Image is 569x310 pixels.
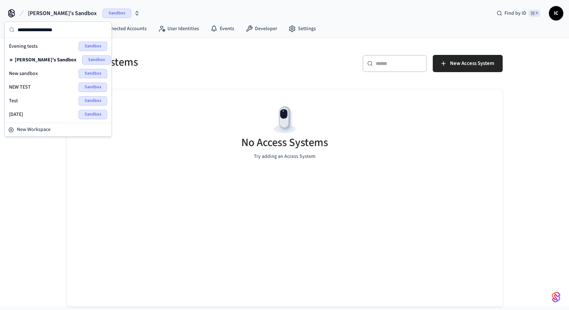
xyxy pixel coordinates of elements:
div: Suggestions [5,38,112,123]
span: ⌘ K [528,10,540,17]
a: Settings [283,22,322,35]
h5: Access Systems [67,55,280,70]
span: Sandbox [82,55,111,65]
span: [PERSON_NAME]'s Sandbox [15,56,76,64]
span: Find by ID [504,10,526,17]
span: Sandbox [79,42,107,51]
span: Sandbox [79,96,107,105]
img: Devices Empty State [269,104,301,136]
span: NEW TEST [9,84,31,91]
span: New Access System [450,59,494,68]
a: User Identities [152,22,205,35]
button: New Workspace [5,124,111,136]
span: New Workspace [17,126,51,133]
a: Connected Accounts [87,22,152,35]
span: IC [550,7,563,20]
span: Sandbox [79,69,107,78]
span: [DATE] [9,111,23,118]
span: Sandbox [79,110,107,119]
div: Find by ID⌘ K [491,7,546,20]
button: New Access System [433,55,503,72]
span: Evening tests [9,43,38,50]
img: SeamLogoGradient.69752ec5.svg [552,291,560,303]
span: [PERSON_NAME]'s Sandbox [28,9,97,18]
span: Sandbox [103,9,131,18]
span: Sandbox [79,83,107,92]
a: Developer [240,22,283,35]
button: IC [549,6,563,20]
a: Events [205,22,240,35]
h5: No Access Systems [241,135,328,150]
span: New sandbox [9,70,38,77]
p: Try adding an Access System [254,153,316,160]
span: Test [9,97,18,104]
